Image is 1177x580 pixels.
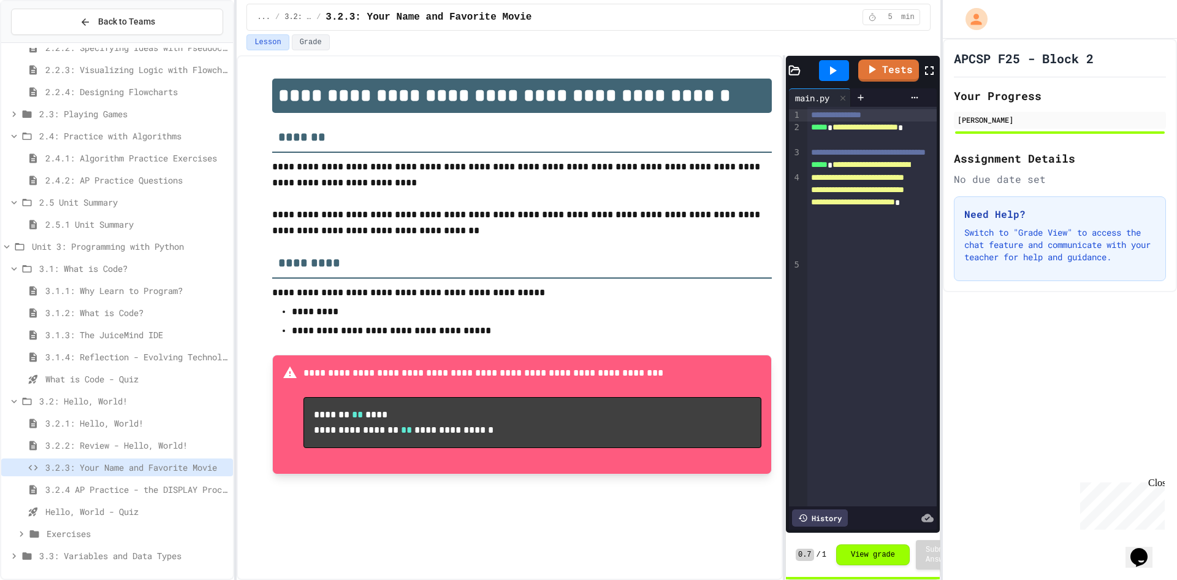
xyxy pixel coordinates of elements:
[1075,478,1165,530] iframe: chat widget
[954,87,1166,104] h2: Your Progress
[836,544,910,565] button: View grade
[45,417,228,430] span: 3.2.1: Hello, World!
[954,150,1166,167] h2: Assignment Details
[45,306,228,319] span: 3.1.2: What is Code?
[246,34,289,50] button: Lesson
[45,439,228,452] span: 3.2.2: Review - Hello, World!
[326,10,531,25] span: 3.2.3: Your Name and Favorite Movie
[45,350,228,363] span: 3.1.4: Reflection - Evolving Technology
[880,12,900,22] span: 5
[789,88,851,107] div: main.py
[45,328,228,341] span: 3.1.3: The JuiceMind IDE
[916,540,962,570] button: Submit Answer
[32,240,228,253] span: Unit 3: Programming with Python
[39,262,228,275] span: 3.1: What is Code?
[789,109,801,122] div: 1
[954,172,1166,187] div: No due date set
[901,12,915,22] span: min
[11,9,223,35] button: Back to Teams
[45,218,228,231] span: 2.5.1 Unit Summary
[958,114,1162,125] div: [PERSON_NAME]
[822,550,826,560] span: 1
[789,91,836,104] div: main.py
[789,147,801,172] div: 3
[45,483,228,496] span: 3.2.4 AP Practice - the DISPLAY Procedure
[789,172,801,260] div: 4
[789,259,801,271] div: 5
[98,15,155,28] span: Back to Teams
[275,12,280,22] span: /
[45,461,228,474] span: 3.2.3: Your Name and Favorite Movie
[39,130,228,142] span: 2.4: Practice with Algorithms
[39,549,228,562] span: 3.3: Variables and Data Types
[954,50,1094,67] h1: APCSP F25 - Block 2
[257,12,270,22] span: ...
[45,152,228,164] span: 2.4.1: Algorithm Practice Exercises
[1126,531,1165,568] iframe: chat widget
[5,5,85,78] div: Chat with us now!Close
[39,395,228,408] span: 3.2: Hello, World!
[39,196,228,209] span: 2.5 Unit Summary
[964,226,1156,263] p: Switch to "Grade View" to access the chat feature and communicate with your teacher for help and ...
[45,63,228,76] span: 2.2.3: Visualizing Logic with Flowcharts
[45,373,228,385] span: What is Code - Quiz
[45,174,228,187] span: 2.4.2: AP Practice Questions
[953,5,991,33] div: My Account
[47,527,228,540] span: Exercises
[284,12,311,22] span: 3.2: Hello, World!
[45,505,228,518] span: Hello, World - Quiz
[817,550,821,560] span: /
[858,60,919,82] a: Tests
[789,122,801,147] div: 2
[292,34,330,50] button: Grade
[926,545,952,565] span: Submit Answer
[964,207,1156,222] h3: Need Help?
[45,41,228,54] span: 2.2.2: Specifying Ideas with Pseudocode
[792,509,848,527] div: History
[45,284,228,297] span: 3.1.1: Why Learn to Program?
[39,107,228,120] span: 2.3: Playing Games
[796,549,814,561] span: 0.7
[316,12,321,22] span: /
[45,85,228,98] span: 2.2.4: Designing Flowcharts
